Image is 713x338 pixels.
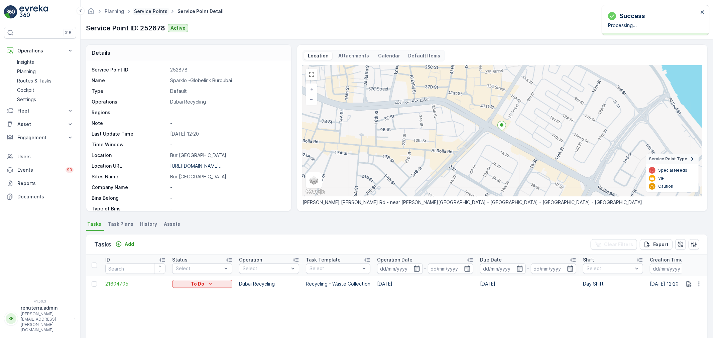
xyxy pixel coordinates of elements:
td: [DATE] [374,276,477,292]
p: Attachments [338,52,370,59]
p: Tasks [94,240,111,249]
p: VIP [658,176,665,181]
p: Engagement [17,134,63,141]
p: [DATE] 12:20 [170,131,284,137]
p: To Do [191,281,204,287]
p: Reports [17,180,74,187]
button: Engagement [4,131,76,144]
p: Select [243,265,289,272]
p: Location URL [92,163,167,169]
button: To Do [172,280,232,288]
p: [PERSON_NAME][EMAIL_ADDRESS][PERSON_NAME][DOMAIN_NAME] [21,311,71,333]
p: Day Shift [583,281,643,287]
button: RRrenuterra.admin[PERSON_NAME][EMAIL_ADDRESS][PERSON_NAME][DOMAIN_NAME] [4,305,76,333]
p: Service Point ID: 252878 [86,23,165,33]
p: Calendar [378,52,400,59]
p: Bins Belong [92,195,167,201]
p: [URL][DOMAIN_NAME].. [170,163,222,169]
p: Recycling - Waste Collection [306,281,370,287]
p: Select [587,265,633,272]
p: Bur [GEOGRAPHIC_DATA] [170,173,284,180]
button: Operations [4,44,76,57]
input: dd/mm/yyyy [480,263,526,274]
span: History [140,221,157,227]
p: Cockpit [17,87,34,94]
p: Success [619,11,645,21]
p: Default Items [408,52,441,59]
p: Users [17,153,74,160]
span: Service Point Type [649,156,687,162]
p: Caution [658,184,673,189]
p: Planning [17,68,36,75]
p: Operations [17,47,63,54]
p: Time Window [92,141,167,148]
p: - [170,205,284,212]
a: Reports [4,177,76,190]
button: Fleet [4,104,76,118]
p: Insights [17,59,34,65]
p: Fleet [17,108,63,114]
p: Operations [92,99,167,105]
button: Clear Filters [591,239,637,250]
span: v 1.50.3 [4,299,76,303]
p: Name [92,77,167,84]
p: Details [92,49,110,57]
a: Service Points [134,8,167,14]
input: dd/mm/yyyy [428,263,474,274]
p: Select [176,265,222,272]
a: Open this area in Google Maps (opens a new window) [304,188,326,196]
summary: Service Point Type [646,154,699,164]
a: Routes & Tasks [14,76,76,86]
p: Sparklo -Globelink Burdubai [170,77,284,84]
p: Regions [92,109,167,116]
p: Asset [17,121,63,128]
p: - [527,265,529,273]
p: Type of Bins [92,205,167,212]
a: Planning [105,8,124,14]
a: Homepage [87,10,95,16]
p: 99 [67,167,72,173]
button: Asset [4,118,76,131]
p: Status [172,257,188,263]
p: Sites Name [92,173,167,180]
span: + [310,86,313,92]
button: Export [640,239,673,250]
div: Toggle Row Selected [92,281,97,287]
p: - [170,120,284,127]
img: Google [304,188,326,196]
p: Routes & Tasks [17,77,51,84]
p: Special Needs [658,168,687,173]
a: Events99 [4,163,76,177]
p: Add [125,241,134,247]
span: Tasks [87,221,101,227]
p: ID [105,257,110,263]
p: Select [310,265,360,272]
span: − [310,96,313,102]
p: Default [170,88,284,95]
a: Settings [14,95,76,104]
p: - [424,265,427,273]
p: Operation [239,257,262,263]
p: Bur [GEOGRAPHIC_DATA] [170,152,284,159]
input: Search [105,263,165,274]
p: Location [307,52,330,59]
p: Export [653,241,669,248]
p: 252878 [170,66,284,73]
input: dd/mm/yyyy [650,263,696,274]
p: Task Template [306,257,341,263]
input: dd/mm/yyyy [531,263,577,274]
p: - [170,141,284,148]
a: View Fullscreen [307,69,317,79]
button: Add [113,240,137,248]
p: Settings [17,96,36,103]
a: Zoom Out [307,94,317,104]
a: 21604705 [105,281,165,287]
div: RR [6,313,16,324]
p: Service Point ID [92,66,167,73]
p: [PERSON_NAME] [PERSON_NAME] Rd - near [PERSON_NAME][GEOGRAPHIC_DATA] - [GEOGRAPHIC_DATA] - [GEOGR... [303,199,702,206]
a: Cockpit [14,86,76,95]
a: Users [4,150,76,163]
p: Dubai Recycling [170,99,284,105]
p: Documents [17,193,74,200]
